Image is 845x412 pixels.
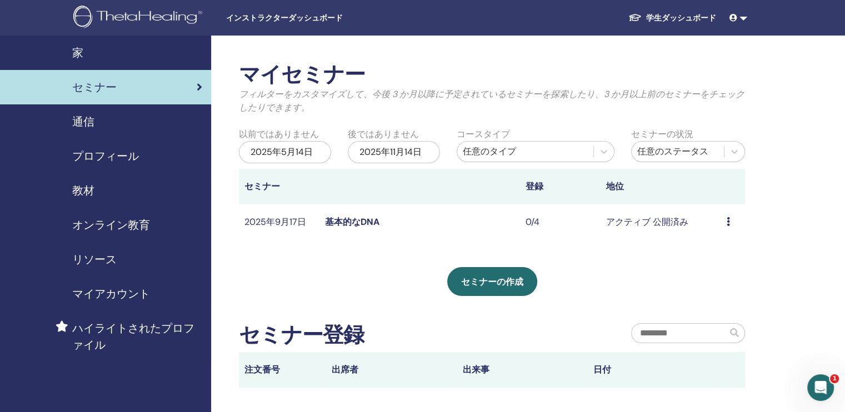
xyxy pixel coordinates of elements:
[457,128,510,141] label: コースタイプ
[631,128,693,141] label: セミナーの状況
[72,44,83,61] span: 家
[628,13,642,22] img: graduation-cap-white.svg
[619,8,725,28] a: 学生ダッシュボード
[447,267,537,296] a: セミナーの作成
[830,374,839,383] span: 1
[325,216,379,228] a: 基本的なDNA
[601,204,721,240] td: アクティブ 公開済み
[463,145,588,158] div: 任意のタイプ
[461,276,523,288] span: セミナーの作成
[601,169,721,204] th: 地位
[226,12,393,24] span: インストラクターダッシュボード
[72,320,202,353] span: ハイライトされたプロファイル
[72,79,117,96] span: セミナー
[807,374,834,401] iframe: Intercom live chat
[239,204,319,240] td: 2025年9月17日
[239,323,364,348] h2: セミナー登録
[348,141,440,163] div: 2025年11月14日
[73,6,206,31] img: logo.png
[637,145,718,158] div: 任意のステータス
[72,217,150,233] span: オンライン教育
[239,141,331,163] div: 2025年5月14日
[520,204,601,240] td: 0/4
[72,148,139,164] span: プロフィール
[457,352,588,388] th: 出来事
[348,128,419,141] label: 後ではありません
[326,352,457,388] th: 出席者
[646,13,716,23] font: 学生ダッシュボード
[72,251,117,268] span: リソース
[72,285,150,302] span: マイアカウント
[239,352,326,388] th: 注文番号
[588,352,719,388] th: 日付
[72,182,94,199] span: 教材
[520,169,601,204] th: 登録
[239,62,745,88] h2: マイセミナー
[72,113,94,130] span: 通信
[239,88,745,114] p: フィルターをカスタマイズして、今後 3 か月以降に予定されているセミナーを探索したり、3 か月以上前のセミナーをチェックしたりできます。
[239,128,319,141] label: 以前ではありません
[239,169,319,204] th: セミナー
